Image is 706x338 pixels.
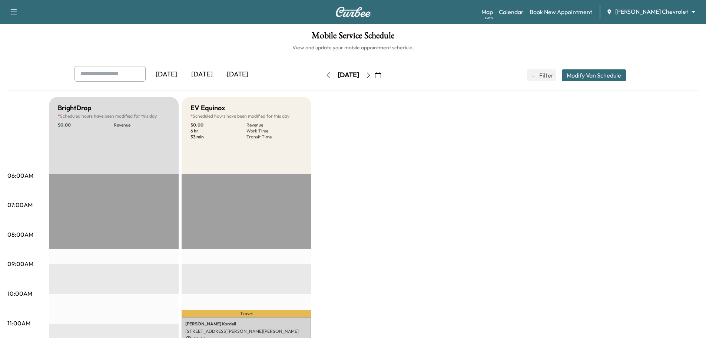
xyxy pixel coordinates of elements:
[7,171,33,180] p: 06:00AM
[182,310,311,317] p: Travel
[338,70,359,80] div: [DATE]
[562,69,626,81] button: Modify Van Schedule
[190,103,225,113] h5: EV Equinox
[615,7,688,16] span: [PERSON_NAME] Chevrolet
[7,319,30,328] p: 11:00AM
[185,328,308,334] p: [STREET_ADDRESS][PERSON_NAME][PERSON_NAME]
[184,66,220,83] div: [DATE]
[539,71,553,80] span: Filter
[481,7,493,16] a: MapBeta
[7,259,33,268] p: 09:00AM
[246,134,302,140] p: Transit Time
[246,128,302,134] p: Work Time
[7,230,33,239] p: 08:00AM
[246,122,302,128] p: Revenue
[7,31,699,44] h1: Mobile Service Schedule
[190,113,302,119] p: Scheduled hours have been modified for this day
[499,7,524,16] a: Calendar
[335,7,371,17] img: Curbee Logo
[114,122,170,128] p: Revenue
[190,134,246,140] p: 33 min
[58,122,114,128] p: $ 0.00
[220,66,255,83] div: [DATE]
[7,289,32,298] p: 10:00AM
[190,128,246,134] p: 6 hr
[185,321,308,327] p: [PERSON_NAME] Kordell
[149,66,184,83] div: [DATE]
[527,69,556,81] button: Filter
[485,15,493,21] div: Beta
[530,7,592,16] a: Book New Appointment
[58,113,170,119] p: Scheduled hours have been modified for this day
[7,44,699,51] h6: View and update your mobile appointment schedule.
[7,200,33,209] p: 07:00AM
[58,103,92,113] h5: BrightDrop
[190,122,246,128] p: $ 0.00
